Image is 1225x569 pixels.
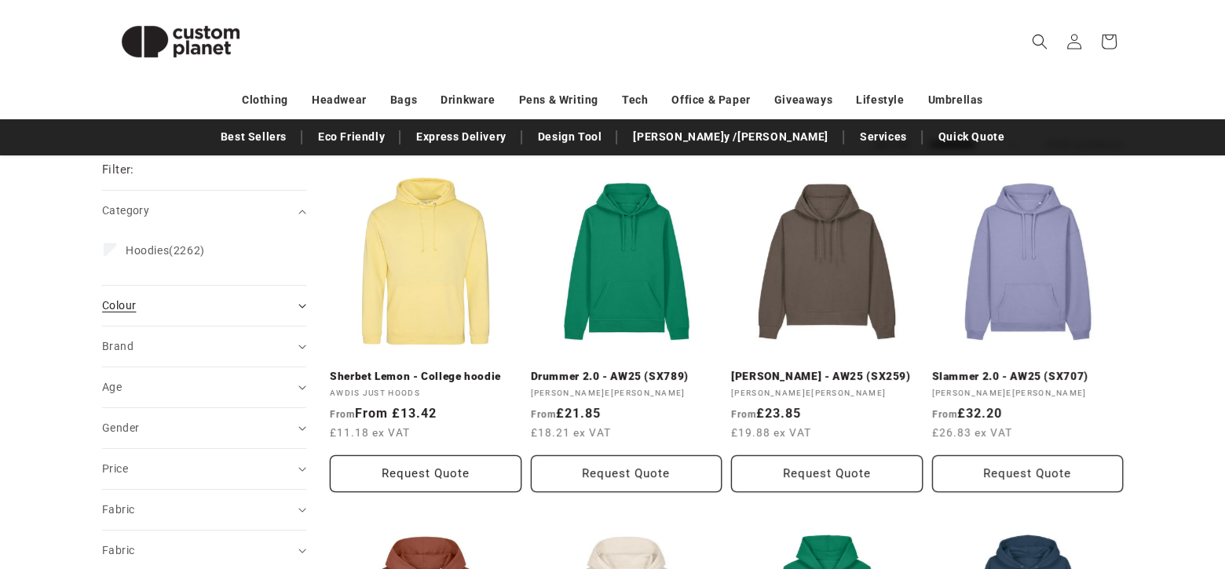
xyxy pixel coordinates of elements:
[1022,24,1057,59] summary: Search
[330,370,521,384] a: Sherbet Lemon - College hoodie
[856,86,904,114] a: Lifestyle
[625,123,836,151] a: [PERSON_NAME]y /[PERSON_NAME]
[102,6,259,77] img: Custom Planet
[330,455,521,492] button: Request Quote
[441,86,495,114] a: Drinkware
[963,399,1225,569] iframe: Chat Widget
[531,370,722,384] a: Drummer 2.0 - AW25 (SX789)
[671,86,750,114] a: Office & Paper
[102,326,306,367] summary: Brand (0 selected)
[932,370,1124,384] a: Slammer 2.0 - AW25 (SX707)
[932,455,1124,492] button: Request Quote
[126,243,205,257] span: (2262)
[928,86,983,114] a: Umbrellas
[102,367,306,407] summary: Age (0 selected)
[622,86,648,114] a: Tech
[102,421,139,434] span: Gender
[931,123,1013,151] a: Quick Quote
[774,86,832,114] a: Giveaways
[102,340,133,352] span: Brand
[312,86,367,114] a: Headwear
[731,370,923,384] a: [PERSON_NAME] - AW25 (SX259)
[102,191,306,231] summary: Category (0 selected)
[102,449,306,489] summary: Price
[852,123,915,151] a: Services
[242,86,288,114] a: Clothing
[126,244,169,257] span: Hoodies
[102,490,306,530] summary: Fabric (0 selected)
[390,86,417,114] a: Bags
[213,123,294,151] a: Best Sellers
[102,544,134,556] span: Fabric
[102,299,136,312] span: Colour
[102,286,306,326] summary: Colour (0 selected)
[731,455,923,492] button: Request Quote
[102,381,122,393] span: Age
[102,161,134,179] h2: Filter:
[519,86,598,114] a: Pens & Writing
[102,204,149,217] span: Category
[102,503,134,516] span: Fabric
[102,462,128,475] span: Price
[310,123,393,151] a: Eco Friendly
[408,123,514,151] a: Express Delivery
[102,408,306,448] summary: Gender (0 selected)
[531,455,722,492] button: Request Quote
[530,123,610,151] a: Design Tool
